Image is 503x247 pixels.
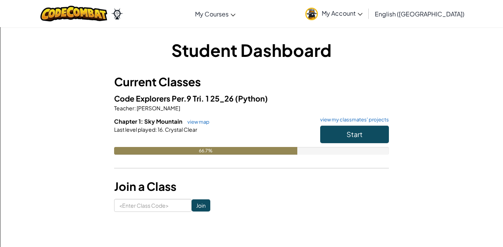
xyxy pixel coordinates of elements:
[40,6,107,21] img: CodeCombat logo
[111,8,123,19] img: Ozaria
[195,10,229,18] span: My Courses
[301,2,366,26] a: My Account
[191,3,239,24] a: My Courses
[305,8,318,20] img: avatar
[371,3,468,24] a: English ([GEOGRAPHIC_DATA])
[375,10,464,18] span: English ([GEOGRAPHIC_DATA])
[322,9,363,17] span: My Account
